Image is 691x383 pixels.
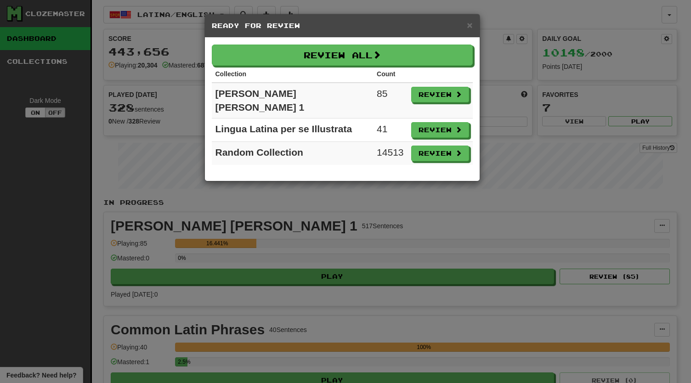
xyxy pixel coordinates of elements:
th: Count [373,66,407,83]
button: Review [411,122,469,138]
span: × [467,20,472,30]
td: Random Collection [212,142,374,165]
button: Review [411,87,469,102]
button: Review [411,146,469,161]
th: Collection [212,66,374,83]
td: 14513 [373,142,407,165]
td: 41 [373,118,407,142]
button: Close [467,20,472,30]
td: [PERSON_NAME] [PERSON_NAME] 1 [212,83,374,118]
h5: Ready for Review [212,21,473,30]
td: Lingua Latina per se Illustrata [212,118,374,142]
button: Review All [212,45,473,66]
td: 85 [373,83,407,118]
